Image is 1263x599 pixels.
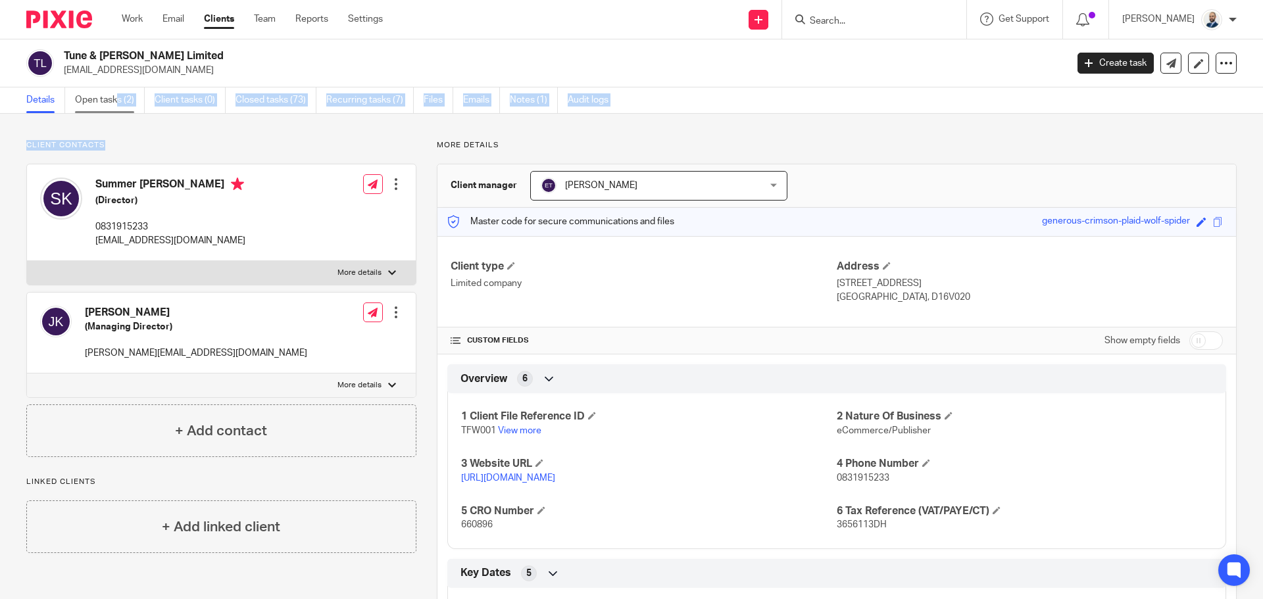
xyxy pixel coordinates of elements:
span: 0831915233 [837,473,889,483]
img: svg%3E [40,306,72,337]
p: More details [337,268,382,278]
p: [EMAIL_ADDRESS][DOMAIN_NAME] [64,64,1058,77]
span: 660896 [461,520,493,529]
p: Limited company [451,277,837,290]
img: svg%3E [40,178,82,220]
i: Primary [231,178,244,191]
p: Linked clients [26,477,416,487]
a: Team [254,12,276,26]
h4: + Add linked client [162,517,280,537]
span: Get Support [999,14,1049,24]
a: [URL][DOMAIN_NAME] [461,473,555,483]
p: More details [337,380,382,391]
h4: Summer [PERSON_NAME] [95,178,245,194]
h3: Client manager [451,179,517,192]
img: svg%3E [26,49,54,77]
img: Pixie [26,11,92,28]
p: Client contacts [26,140,416,151]
h4: [PERSON_NAME] [85,306,307,320]
h4: Client type [451,260,837,274]
span: TFW001 [461,426,496,435]
a: Files [424,87,453,113]
a: Client tasks (0) [155,87,226,113]
p: Master code for secure communications and files [447,215,674,228]
span: eCommerce/Publisher [837,426,931,435]
a: View more [498,426,541,435]
span: 3656113DH [837,520,887,529]
a: Create task [1077,53,1154,74]
a: Details [26,87,65,113]
span: 6 [522,372,528,385]
p: 0831915233 [95,220,245,233]
a: Recurring tasks (7) [326,87,414,113]
input: Search [808,16,927,28]
span: 5 [526,567,532,580]
a: Settings [348,12,383,26]
h2: Tune & [PERSON_NAME] Limited [64,49,859,63]
p: [PERSON_NAME][EMAIL_ADDRESS][DOMAIN_NAME] [85,347,307,360]
h4: CUSTOM FIELDS [451,335,837,346]
h4: Address [837,260,1223,274]
a: Audit logs [568,87,618,113]
span: Key Dates [460,566,511,580]
p: [GEOGRAPHIC_DATA], D16V020 [837,291,1223,304]
p: [STREET_ADDRESS] [837,277,1223,290]
p: [EMAIL_ADDRESS][DOMAIN_NAME] [95,234,245,247]
h4: 3 Website URL [461,457,837,471]
h4: 1 Client File Reference ID [461,410,837,423]
a: Clients [204,12,234,26]
h4: 5 CRO Number [461,504,837,518]
p: More details [437,140,1237,151]
h5: (Managing Director) [85,320,307,333]
a: Open tasks (2) [75,87,145,113]
img: svg%3E [541,178,557,193]
a: Emails [463,87,500,113]
h4: 4 Phone Number [837,457,1212,471]
a: Closed tasks (73) [235,87,316,113]
div: generous-crimson-plaid-wolf-spider [1042,214,1190,229]
a: Reports [295,12,328,26]
h4: + Add contact [175,421,267,441]
span: Overview [460,372,507,386]
h4: 2 Nature Of Business [837,410,1212,423]
a: Notes (1) [510,87,558,113]
img: Mark%20LI%20profiler.png [1201,9,1222,30]
h5: (Director) [95,194,245,207]
p: [PERSON_NAME] [1122,12,1195,26]
a: Email [162,12,184,26]
a: Work [122,12,143,26]
h4: 6 Tax Reference (VAT/PAYE/CT) [837,504,1212,518]
span: [PERSON_NAME] [565,181,637,190]
label: Show empty fields [1104,334,1180,347]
